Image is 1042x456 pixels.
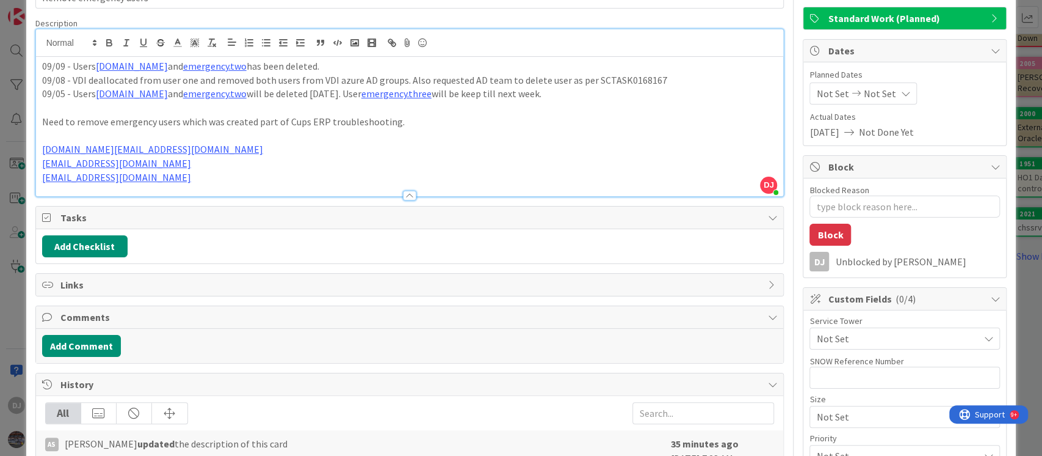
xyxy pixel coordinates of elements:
[42,143,263,155] a: [DOMAIN_NAME][EMAIL_ADDRESS][DOMAIN_NAME]
[828,160,984,174] span: Block
[809,111,1000,123] span: Actual Dates
[632,402,774,424] input: Search...
[809,434,1000,443] div: Priority
[895,293,915,305] span: ( 0/4 )
[863,86,895,101] span: Not Set
[96,87,168,100] a: [DOMAIN_NAME]
[46,403,81,424] div: All
[858,125,913,139] span: Not Done Yet
[809,395,1000,403] div: Size
[760,177,777,194] span: DJ
[835,256,1000,267] div: Unblocked by [PERSON_NAME]
[42,335,121,357] button: Add Comment
[35,18,78,29] span: Description
[60,210,762,225] span: Tasks
[809,185,869,196] label: Blocked Reason
[60,278,762,292] span: Links
[809,224,851,246] button: Block
[62,5,68,15] div: 9+
[816,408,972,425] span: Not Set
[42,59,778,73] p: 09/09 - Users and has been deleted.
[42,171,191,183] a: [EMAIL_ADDRESS][DOMAIN_NAME]
[816,331,979,346] span: Not Set
[670,438,738,450] b: 35 minutes ago
[828,11,984,26] span: Standard Work (Planned)
[65,436,288,451] span: [PERSON_NAME] the description of this card
[809,356,903,367] label: SNOW Reference Number
[816,86,848,101] span: Not Set
[809,68,1000,81] span: Planned Dates
[361,87,432,100] a: emergency.three
[42,73,778,87] p: 09/08 - VDI deallocated from user one and removed both users from VDI azure AD groups. Also reque...
[828,43,984,58] span: Dates
[809,252,829,271] div: DJ
[45,438,59,451] div: AS
[42,87,778,101] p: 09/05 - Users and will be deleted [DATE]. User will be keep till next week.
[809,317,1000,325] div: Service Tower
[809,125,839,139] span: [DATE]
[96,60,168,72] a: [DOMAIN_NAME]
[26,2,56,17] span: Support
[60,377,762,392] span: History
[42,157,191,169] a: [EMAIL_ADDRESS][DOMAIN_NAME]
[42,115,778,129] p: Need to remove emergency users which was created part of Cups ERP troubleshooting.
[137,438,175,450] b: updated
[60,310,762,325] span: Comments
[183,87,247,100] a: emergency.two
[828,292,984,306] span: Custom Fields
[183,60,247,72] a: emergency.two
[42,235,128,257] button: Add Checklist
